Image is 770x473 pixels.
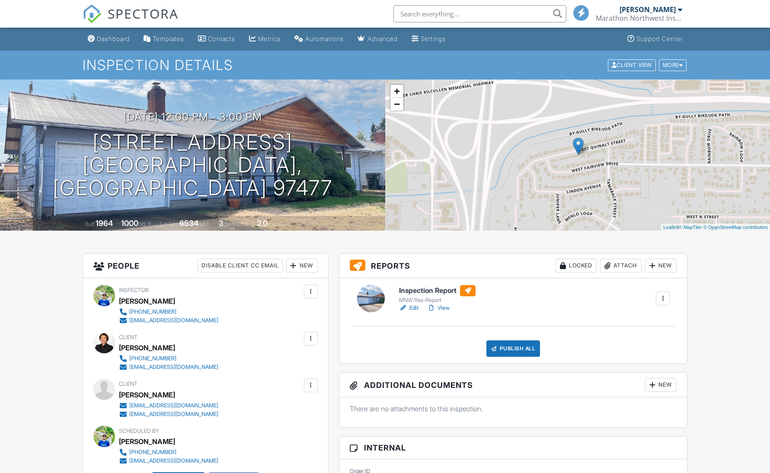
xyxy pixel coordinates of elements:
[83,12,179,30] a: SPECTORA
[198,259,283,273] div: Disable Client CC Email
[393,5,566,22] input: Search everything...
[286,259,318,273] div: New
[129,449,176,456] div: [PHONE_NUMBER]
[399,304,419,312] a: Edit
[408,31,449,47] a: Settings
[14,131,371,199] h1: [STREET_ADDRESS] [GEOGRAPHIC_DATA], [GEOGRAPHIC_DATA] 97477
[208,35,235,42] div: Contacts
[129,308,176,315] div: [PHONE_NUMBER]
[121,219,138,228] div: 1000
[119,381,137,387] span: Client
[97,35,130,42] div: Dashboard
[339,437,687,459] h3: Internal
[486,340,540,357] div: Publish All
[123,111,262,123] h3: [DATE] 12:00 pm - 3:00 pm
[108,4,179,22] span: SPECTORA
[219,219,224,228] div: 3
[140,221,152,227] span: sq. ft.
[596,14,682,22] div: Marathon Northwest Inspections LLC
[291,31,347,47] a: Automations (Basic)
[119,287,149,293] span: Inspector
[119,341,175,354] div: [PERSON_NAME]
[339,254,687,278] h3: Reports
[153,35,184,42] div: Templates
[399,285,476,296] h6: Inspection Report
[703,225,768,230] a: © OpenStreetMap contributors
[636,35,683,42] div: Support Center
[390,98,403,111] a: Zoom out
[83,4,102,23] img: The Best Home Inspection Software - Spectora
[83,254,328,278] h3: People
[556,259,597,273] div: Locked
[679,225,702,230] a: © MapTiler
[85,221,94,227] span: Built
[83,57,687,73] h1: Inspection Details
[661,224,770,231] div: |
[427,304,450,312] a: View
[607,61,658,68] a: Client View
[399,285,476,304] a: Inspection Report MNW Res-Report
[129,411,218,418] div: [EMAIL_ADDRESS][DOMAIN_NAME]
[179,219,198,228] div: 6534
[390,85,403,98] a: Zoom in
[140,31,188,47] a: Templates
[600,259,642,273] div: Attach
[96,219,113,228] div: 1964
[350,404,677,413] p: There are no attachments to this inspection.
[608,59,656,71] div: Client View
[119,410,218,419] a: [EMAIL_ADDRESS][DOMAIN_NAME]
[119,435,175,448] div: [PERSON_NAME]
[663,225,677,230] a: Leaflet
[119,457,218,465] a: [EMAIL_ADDRESS][DOMAIN_NAME]
[119,354,218,363] a: [PHONE_NUMBER]
[354,31,401,47] a: Advanced
[305,35,344,42] div: Automations
[645,378,677,392] div: New
[119,428,159,434] span: Scheduled By
[129,402,218,409] div: [EMAIL_ADDRESS][DOMAIN_NAME]
[339,373,687,397] h3: Additional Documents
[119,448,218,457] a: [PHONE_NUMBER]
[225,221,249,227] span: bedrooms
[620,5,676,14] div: [PERSON_NAME]
[84,31,133,47] a: Dashboard
[119,388,175,401] div: [PERSON_NAME]
[119,401,218,410] a: [EMAIL_ADDRESS][DOMAIN_NAME]
[200,221,211,227] span: sq.ft.
[129,355,176,362] div: [PHONE_NUMBER]
[258,35,281,42] div: Metrics
[119,363,218,371] a: [EMAIL_ADDRESS][DOMAIN_NAME]
[160,221,178,227] span: Lot Size
[421,35,446,42] div: Settings
[129,317,218,324] div: [EMAIL_ADDRESS][DOMAIN_NAME]
[257,219,268,228] div: 2.0
[624,31,686,47] a: Support Center
[195,31,239,47] a: Contacts
[246,31,284,47] a: Metrics
[645,259,677,273] div: New
[119,308,218,316] a: [PHONE_NUMBER]
[129,364,218,371] div: [EMAIL_ADDRESS][DOMAIN_NAME]
[119,334,137,340] span: Client
[659,59,687,71] div: More
[399,297,476,304] div: MNW Res-Report
[269,221,294,227] span: bathrooms
[119,295,175,308] div: [PERSON_NAME]
[129,457,218,464] div: [EMAIL_ADDRESS][DOMAIN_NAME]
[367,35,398,42] div: Advanced
[119,316,218,325] a: [EMAIL_ADDRESS][DOMAIN_NAME]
